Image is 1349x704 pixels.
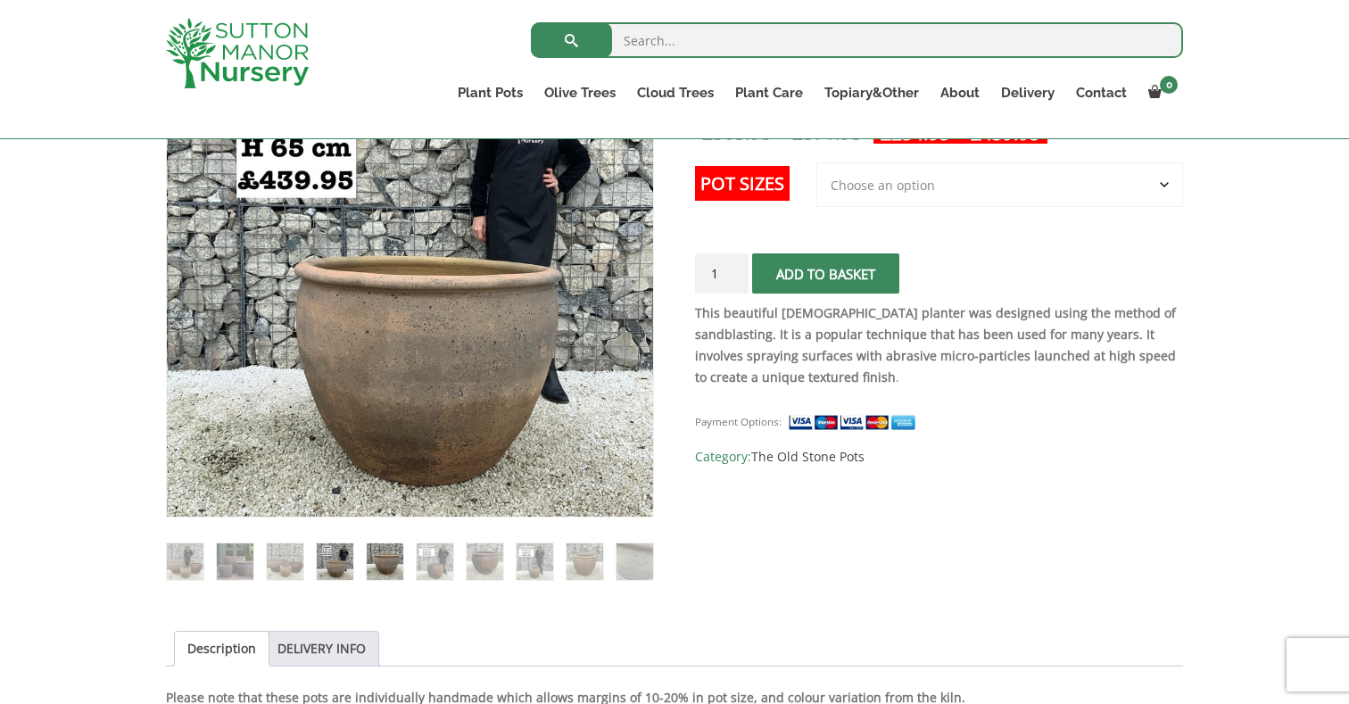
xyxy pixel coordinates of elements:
[752,253,899,294] button: Add to basket
[166,18,309,88] img: logo
[695,302,1183,388] p: .
[695,253,749,294] input: Product quantity
[447,80,534,105] a: Plant Pots
[217,543,253,580] img: The Ha Long Bay Old Stone Plant Pots - Image 2
[187,632,256,666] a: Description
[695,304,1176,385] strong: This beautiful [DEMOGRAPHIC_DATA] planter was designed using the method of sandblasting. It is a ...
[167,543,203,580] img: The Ha Long Bay Old Stone Plant Pots
[317,543,353,580] img: The Ha Long Bay Old Stone Plant Pots - Image 4
[788,413,922,432] img: payment supported
[417,543,453,580] img: The Ha Long Bay Old Stone Plant Pots - Image 6
[517,543,553,580] img: The Ha Long Bay Old Stone Plant Pots - Image 8
[814,80,930,105] a: Topiary&Other
[695,415,782,428] small: Payment Options:
[695,446,1183,468] span: Category:
[367,543,403,580] img: The Ha Long Bay Old Stone Plant Pots - Image 5
[534,80,626,105] a: Olive Trees
[567,543,603,580] img: The Ha Long Bay Old Stone Plant Pots - Image 9
[531,22,1183,58] input: Search...
[873,122,1047,144] ins: -
[930,80,990,105] a: About
[724,80,814,105] a: Plant Care
[1138,80,1183,105] a: 0
[990,80,1065,105] a: Delivery
[168,32,654,518] img: The Ha Long Bay Old Stone Plant Pots - BD2D699E 048E 4EE7 8FAD 0413F7CD92DD 1 105 c
[626,80,724,105] a: Cloud Trees
[751,448,865,465] a: The Old Stone Pots
[467,543,503,580] img: The Ha Long Bay Old Stone Plant Pots - Image 7
[1065,80,1138,105] a: Contact
[695,166,790,201] label: Pot Sizes
[1160,76,1178,94] span: 0
[267,543,303,580] img: The Ha Long Bay Old Stone Plant Pots - Image 3
[695,122,869,144] del: -
[617,543,653,580] img: The Ha Long Bay Old Stone Plant Pots - Image 10
[277,632,366,666] a: DELIVERY INFO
